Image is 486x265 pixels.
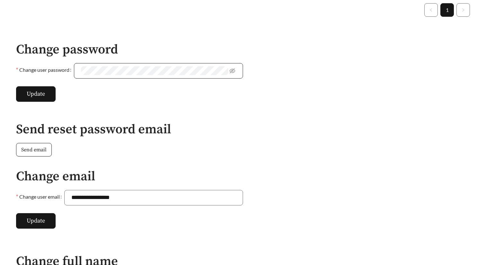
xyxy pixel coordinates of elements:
span: left [429,8,433,12]
input: Change user email [64,190,243,205]
label: Change user password [16,63,74,77]
span: Update [27,90,45,98]
button: left [424,3,438,17]
button: right [456,3,470,17]
button: Update [16,86,56,102]
h2: Change email [16,169,243,184]
button: Update [16,213,56,229]
span: Send email [21,146,47,154]
h2: Change password [16,43,243,57]
span: right [461,8,465,12]
span: eye-invisible [230,68,235,74]
li: Next Page [456,3,470,17]
button: Send email [16,143,52,156]
input: Change user password [81,66,228,75]
a: 1 [441,4,454,16]
span: Update [27,216,45,225]
li: Previous Page [424,3,438,17]
li: 1 [440,3,454,17]
h2: Send reset password email [16,122,470,137]
label: Change user email [16,190,64,203]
